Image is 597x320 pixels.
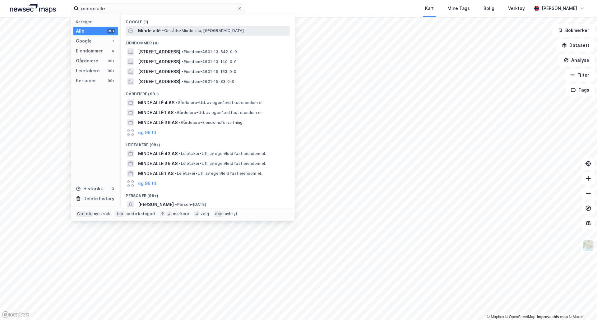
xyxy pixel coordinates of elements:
div: 1 [110,38,115,43]
div: 99+ [107,78,115,83]
a: OpenStreetMap [505,315,535,319]
button: og 96 til [138,129,156,136]
div: Delete history [83,195,114,202]
button: Datasett [557,39,595,52]
span: • [175,171,177,176]
div: Alle [76,27,84,35]
div: esc [214,211,224,217]
div: Bolig [484,5,494,12]
button: og 96 til [138,180,156,187]
span: • [182,59,183,64]
div: Mine Tags [447,5,470,12]
div: tab [115,211,125,217]
span: • [175,202,177,207]
div: Personer (99+) [121,188,295,200]
div: 99+ [107,58,115,63]
span: MINDE ALLÈ 1 AS [138,170,174,177]
a: Mapbox homepage [2,311,29,318]
div: Gårdeiere (99+) [121,87,295,98]
span: MINDE ALLÉ 4 AS [138,99,174,106]
button: Bokmerker [553,24,595,37]
span: [STREET_ADDRESS] [138,68,180,75]
div: 99+ [107,68,115,73]
span: Gårdeiere • Utl. av egen/leid fast eiendom el. [175,110,262,115]
span: Gårdeiere • Utl. av egen/leid fast eiendom el. [176,100,263,105]
div: Google (1) [121,15,295,26]
span: MINDE ALLÉ 36 AS [138,119,178,126]
button: Analyse [558,54,595,66]
span: Leietaker • Utl. av egen/leid fast eiendom el. [179,151,266,156]
div: 0 [110,186,115,191]
div: Kontrollprogram for chat [566,290,597,320]
input: Søk på adresse, matrikkel, gårdeiere, leietakere eller personer [79,4,237,13]
div: markere [173,211,189,216]
div: Verktøy [508,5,525,12]
div: Ctrl + k [76,211,93,217]
span: [PERSON_NAME] [138,201,174,208]
div: [PERSON_NAME] [542,5,577,12]
span: Person • [DATE] [175,202,206,207]
div: Leietakere (99+) [121,137,295,149]
div: Personer [76,77,96,84]
button: Tags [566,84,595,96]
span: Leietaker • Utl. av egen/leid fast eiendom el. [175,171,262,176]
div: Gårdeiere [76,57,98,65]
img: Z [582,240,594,251]
div: Eiendommer [76,47,103,55]
span: • [182,49,183,54]
span: [STREET_ADDRESS] [138,48,180,56]
div: nytt søk [94,211,110,216]
div: neste kategori [126,211,155,216]
span: Minde allé [138,27,161,34]
div: Eiendommer (4) [121,36,295,47]
span: • [179,161,181,166]
button: Filter [565,69,595,81]
div: velg [201,211,209,216]
div: Leietakere [76,67,100,74]
span: Gårdeiere • Eiendomsforvaltning [179,120,243,125]
div: Google [76,37,92,45]
span: MINDE ALLÉ 43 AS [138,150,178,157]
span: Område • Minde allé, [GEOGRAPHIC_DATA] [162,28,243,33]
span: • [182,69,183,74]
span: Eiendom • 4601-13-140-0-0 [182,59,237,64]
div: 99+ [107,29,115,34]
div: Kart [425,5,434,12]
span: MINDE ALLE 39 AS [138,160,178,167]
span: • [175,110,177,115]
iframe: Chat Widget [566,290,597,320]
a: Improve this map [537,315,568,319]
span: • [176,100,178,105]
span: Eiendom • 4601-13-642-0-0 [182,49,237,54]
div: 4 [110,48,115,53]
a: Mapbox [487,315,504,319]
div: avbryt [225,211,238,216]
div: Kategori [76,20,118,24]
span: [STREET_ADDRESS] [138,58,180,65]
span: MINDE ALLÈ 1 AS [138,109,174,116]
span: • [179,151,181,156]
span: • [162,28,164,33]
img: logo.a4113a55bc3d86da70a041830d287a7e.svg [10,4,56,13]
span: [STREET_ADDRESS] [138,78,180,85]
span: • [179,120,181,125]
span: Leietaker • Utl. av egen/leid fast eiendom el. [179,161,266,166]
span: • [182,79,183,84]
div: Historikk [76,185,103,192]
span: Eiendom • 4601-15-163-0-0 [182,69,236,74]
span: Eiendom • 4601-15-83-0-0 [182,79,234,84]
